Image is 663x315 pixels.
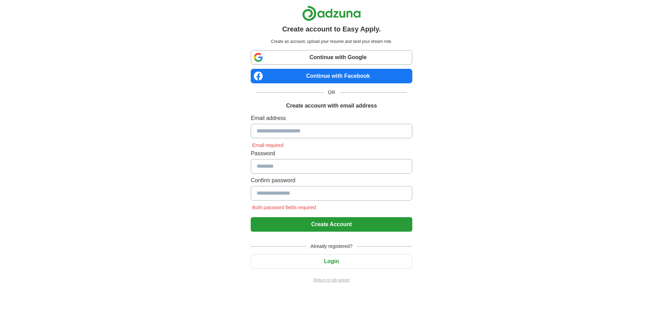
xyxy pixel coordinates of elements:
[251,142,285,148] span: Email required
[324,89,339,96] span: OR
[251,50,412,65] a: Continue with Google
[252,38,411,45] p: Create an account, upload your resume and land your dream role.
[251,176,412,185] label: Confirm password
[286,102,377,110] h1: Create account with email address
[306,243,356,250] span: Already registered?
[251,254,412,269] button: Login
[251,258,412,264] a: Login
[251,277,412,283] a: Return to job advert
[251,149,412,158] label: Password
[251,114,412,122] label: Email address
[251,205,317,210] span: Both password fields required
[251,217,412,232] button: Create Account
[251,69,412,83] a: Continue with Facebook
[302,6,361,21] img: Adzuna logo
[282,24,381,34] h1: Create account to Easy Apply.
